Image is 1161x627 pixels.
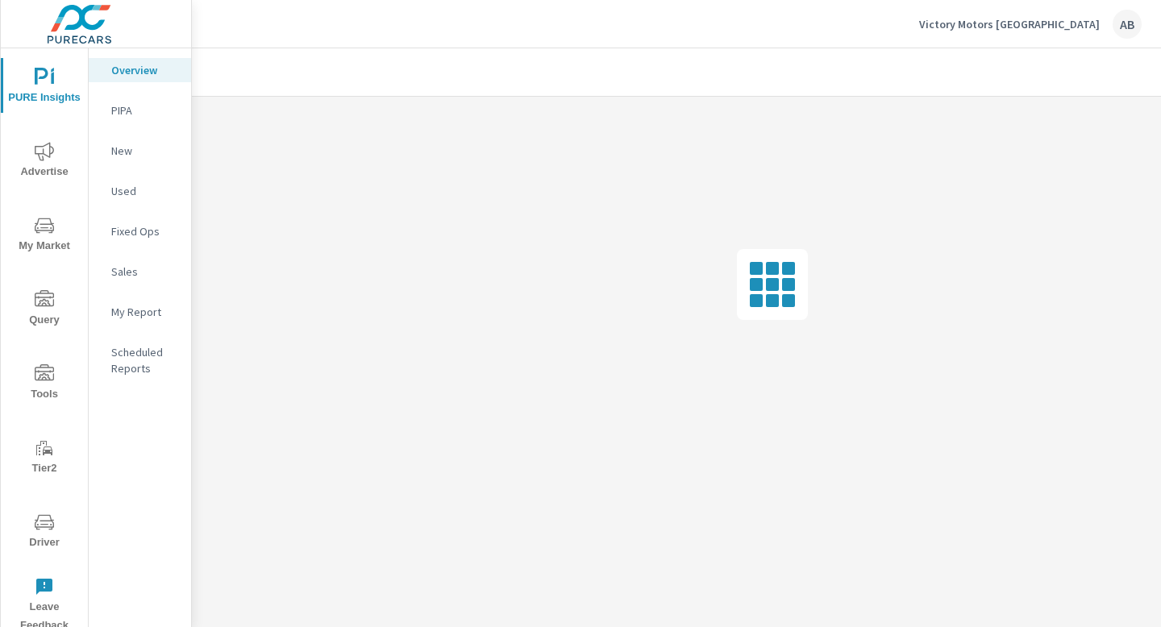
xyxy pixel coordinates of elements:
[111,102,178,118] p: PIPA
[1113,10,1142,39] div: AB
[6,513,83,552] span: Driver
[6,364,83,404] span: Tools
[6,142,83,181] span: Advertise
[6,438,83,478] span: Tier2
[111,304,178,320] p: My Report
[111,143,178,159] p: New
[111,223,178,239] p: Fixed Ops
[89,179,191,203] div: Used
[89,219,191,243] div: Fixed Ops
[111,62,178,78] p: Overview
[111,344,178,376] p: Scheduled Reports
[6,216,83,255] span: My Market
[919,17,1100,31] p: Victory Motors [GEOGRAPHIC_DATA]
[89,260,191,284] div: Sales
[6,68,83,107] span: PURE Insights
[111,183,178,199] p: Used
[89,340,191,380] div: Scheduled Reports
[89,58,191,82] div: Overview
[89,139,191,163] div: New
[111,264,178,280] p: Sales
[89,98,191,122] div: PIPA
[6,290,83,330] span: Query
[89,300,191,324] div: My Report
